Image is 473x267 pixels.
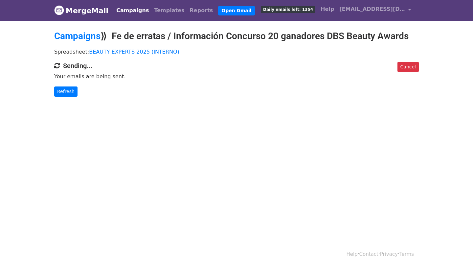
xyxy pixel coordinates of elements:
img: MergeMail logo [54,5,64,15]
a: MergeMail [54,4,108,17]
h4: Sending... [54,62,419,70]
a: Templates [151,4,187,17]
a: Cancel [397,62,419,72]
a: Contact [359,251,378,257]
a: Daily emails left: 1354 [258,3,318,16]
h2: ⟫ Fe de erratas / Información Concurso 20 ganadores DBS Beauty Awards [54,31,419,42]
a: Privacy [380,251,398,257]
a: Campaigns [114,4,151,17]
a: Terms [399,251,414,257]
a: BEAUTY EXPERTS 2025 (INTERNO) [89,49,179,55]
span: [EMAIL_ADDRESS][DOMAIN_NAME] [339,5,405,13]
a: Reports [187,4,216,17]
a: Refresh [54,86,78,97]
a: Open Gmail [218,6,255,15]
a: [EMAIL_ADDRESS][DOMAIN_NAME] [337,3,414,18]
a: Help [347,251,358,257]
span: Daily emails left: 1354 [261,6,315,13]
a: Help [318,3,337,16]
p: Spreadsheet: [54,48,419,55]
a: Campaigns [54,31,101,41]
p: Your emails are being sent. [54,73,419,80]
